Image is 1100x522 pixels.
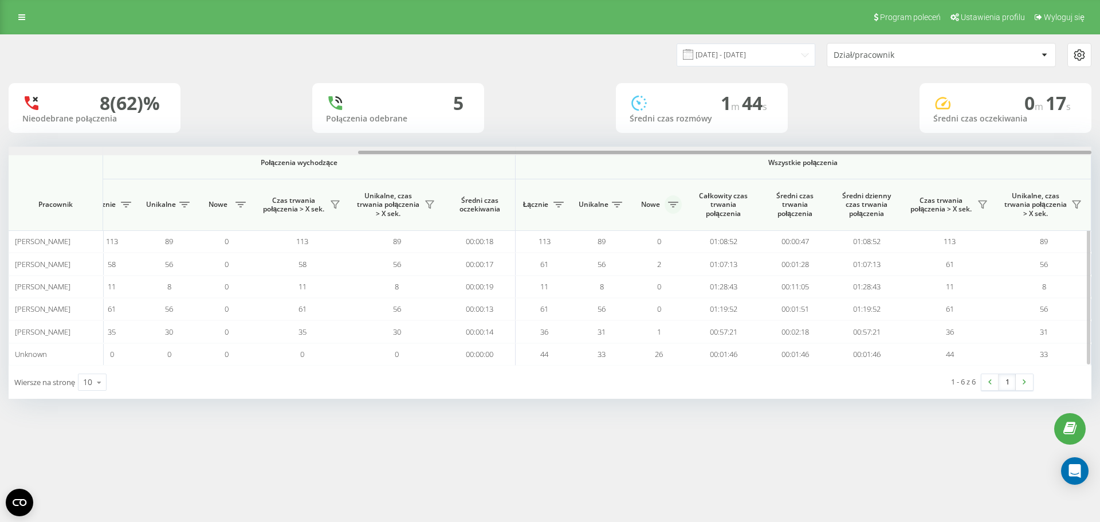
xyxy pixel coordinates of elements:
[549,158,1057,167] span: Wszystkie połączenia
[444,253,516,275] td: 00:00:17
[831,253,902,275] td: 01:07:13
[225,259,229,269] span: 0
[393,304,401,314] span: 56
[961,13,1025,22] span: Ustawienia profilu
[106,236,118,246] span: 113
[395,349,399,359] span: 0
[298,327,307,337] span: 35
[1040,327,1048,337] span: 31
[831,343,902,366] td: 00:01:46
[110,349,114,359] span: 0
[167,281,171,292] span: 8
[687,253,759,275] td: 01:07:13
[393,259,401,269] span: 56
[393,327,401,337] span: 30
[1042,281,1046,292] span: 8
[831,298,902,320] td: 01:19:52
[944,236,956,246] span: 113
[225,281,229,292] span: 0
[165,236,173,246] span: 89
[579,200,608,209] span: Unikalne
[298,304,307,314] span: 61
[687,343,759,366] td: 00:01:46
[657,281,661,292] span: 0
[225,327,229,337] span: 0
[759,276,831,298] td: 00:11:05
[759,298,831,320] td: 00:01:51
[261,196,327,214] span: Czas trwania połączenia > X sek.
[759,230,831,253] td: 00:00:47
[15,281,70,292] span: [PERSON_NAME]
[636,200,665,209] span: Nowe
[759,343,831,366] td: 00:01:46
[521,200,550,209] span: Łącznie
[225,304,229,314] span: 0
[880,13,941,22] span: Program poleceń
[165,259,173,269] span: 56
[18,200,93,209] span: Pracownik
[742,91,767,115] span: 44
[225,236,229,246] span: 0
[298,281,307,292] span: 11
[89,200,117,209] span: Łącznie
[600,281,604,292] span: 8
[1061,457,1089,485] div: Open Intercom Messenger
[721,91,742,115] span: 1
[598,259,606,269] span: 56
[1044,13,1085,22] span: Wyloguj się
[540,281,548,292] span: 11
[14,377,75,387] span: Wiersze na stronę
[1040,236,1048,246] span: 89
[22,114,167,124] div: Nieodebrane połączenia
[657,327,661,337] span: 1
[731,100,742,113] span: m
[15,304,70,314] span: [PERSON_NAME]
[759,320,831,343] td: 00:02:18
[768,191,822,218] span: Średni czas trwania połączenia
[687,298,759,320] td: 01:19:52
[763,100,767,113] span: s
[630,114,774,124] div: Średni czas rozmówy
[100,92,160,114] div: 8 (62)%
[839,191,894,218] span: Średni dzienny czas trwania połączenia
[834,50,971,60] div: Dział/pracownik
[831,320,902,343] td: 00:57:21
[108,281,116,292] span: 11
[831,230,902,253] td: 01:08:52
[108,259,116,269] span: 58
[444,320,516,343] td: 00:00:14
[300,349,304,359] span: 0
[598,304,606,314] span: 56
[657,259,661,269] span: 2
[83,376,92,388] div: 10
[946,327,954,337] span: 36
[540,259,548,269] span: 61
[933,114,1078,124] div: Średni czas oczekiwania
[1040,259,1048,269] span: 56
[225,349,229,359] span: 0
[759,253,831,275] td: 00:01:28
[946,349,954,359] span: 44
[946,281,954,292] span: 11
[203,200,232,209] span: Nowe
[1040,304,1048,314] span: 56
[6,489,33,516] button: Open CMP widget
[395,281,399,292] span: 8
[687,230,759,253] td: 01:08:52
[540,349,548,359] span: 44
[15,349,47,359] span: Unknown
[951,376,976,387] div: 1 - 6 z 6
[1003,191,1068,218] span: Unikalne, czas trwania połączenia > X sek.
[1040,349,1048,359] span: 33
[999,374,1016,390] a: 1
[655,349,663,359] span: 26
[165,304,173,314] span: 56
[540,327,548,337] span: 36
[598,327,606,337] span: 31
[15,236,70,246] span: [PERSON_NAME]
[393,236,401,246] span: 89
[453,92,463,114] div: 5
[539,236,551,246] span: 113
[908,196,974,214] span: Czas trwania połączenia > X sek.
[444,298,516,320] td: 00:00:13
